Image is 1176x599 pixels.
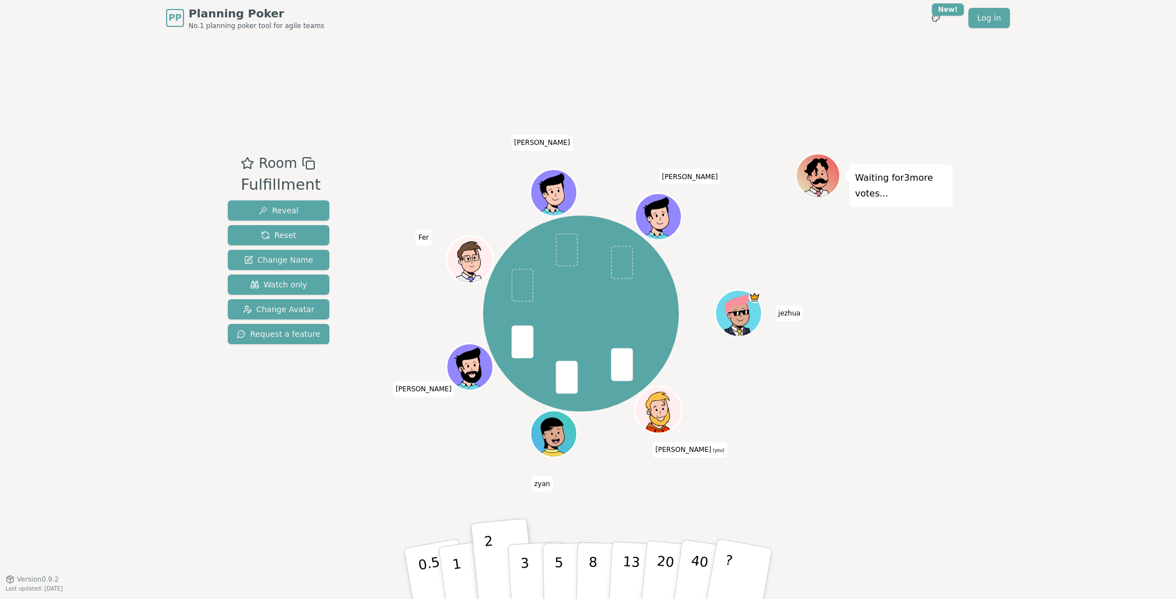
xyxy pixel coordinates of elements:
[166,6,324,30] a: PPPlanning PokerNo.1 planning poker tool for agile teams
[511,135,573,151] span: Click to change your name
[531,476,553,492] span: Click to change your name
[6,575,59,584] button: Version0.9.2
[241,153,254,173] button: Add as favourite
[484,533,498,595] p: 2
[775,305,803,321] span: Click to change your name
[228,299,329,319] button: Change Avatar
[228,275,329,295] button: Watch only
[244,254,313,266] span: Change Name
[636,388,680,432] button: Click to change your avatar
[17,575,59,584] span: Version 0.9.2
[241,173,320,196] div: Fulfillment
[189,21,324,30] span: No.1 planning poker tool for agile teams
[259,153,297,173] span: Room
[228,324,329,344] button: Request a feature
[228,250,329,270] button: Change Name
[653,442,727,458] span: Click to change your name
[416,230,432,245] span: Click to change your name
[711,449,725,454] span: (you)
[393,381,454,397] span: Click to change your name
[243,304,315,315] span: Change Avatar
[237,328,320,340] span: Request a feature
[855,170,947,202] p: Waiting for 3 more votes...
[659,169,721,185] span: Click to change your name
[968,8,1010,28] a: Log in
[932,3,964,16] div: New!
[259,205,298,216] span: Reveal
[168,11,181,25] span: PP
[748,291,760,303] span: jezhua is the host
[228,200,329,221] button: Reveal
[250,279,307,290] span: Watch only
[6,586,63,592] span: Last updated: [DATE]
[261,230,296,241] span: Reset
[189,6,324,21] span: Planning Poker
[926,8,946,28] button: New!
[228,225,329,245] button: Reset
